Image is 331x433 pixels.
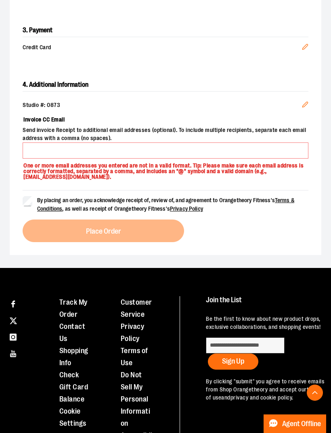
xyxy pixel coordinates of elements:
[59,347,88,367] a: Shopping Info
[23,113,308,126] label: Invoice CC Email
[206,315,325,331] p: Be the first to know about new product drops, exclusive collaborations, and shopping events!
[282,420,321,428] span: Agent Offline
[37,197,294,212] a: Terms & Conditions
[37,197,294,212] span: By placing an order, you acknowledge receipt of, review of, and agreement to Orangetheory Fitness...
[206,378,325,402] p: By clicking "submit" you agree to receive emails from Shop Orangetheory and accept our and
[307,385,323,401] button: Back To Top
[6,313,20,327] a: Visit our X page
[206,337,285,354] input: enter email
[121,371,151,427] a: Do Not Sell My Personal Information
[23,78,308,92] h2: 4. Additional Information
[59,322,86,343] a: Contact Us
[23,44,302,52] span: Credit Card
[170,205,203,212] a: Privacy Policy
[121,347,148,367] a: Terms of Use
[23,24,308,37] h2: 3. Payment
[295,95,315,117] button: Edit
[23,126,308,142] span: Send invoice Receipt to additional email addresses (optional). To include multiple recipients, se...
[10,317,17,324] img: Twitter
[121,322,145,343] a: Privacy Policy
[222,357,244,365] span: Sign Up
[121,298,152,318] a: Customer Service
[6,296,20,310] a: Visit our Facebook page
[6,346,20,360] a: Visit our Youtube page
[264,414,326,433] button: Agent Offline
[23,101,308,109] div: Studio #: 0873
[6,329,20,343] a: Visit our Instagram page
[23,196,32,206] input: By placing an order, you acknowledge receipt of, review of, and agreement to Orangetheory Fitness...
[206,386,321,401] a: terms of use
[208,354,258,370] button: Sign Up
[230,394,293,401] a: privacy and cookie policy.
[295,37,315,59] button: Edit
[23,159,308,180] p: One or more email addresses you entered are not in a valid format. Tip: Please make sure each ema...
[206,296,325,311] h4: Join the List
[59,371,88,403] a: Check Gift Card Balance
[59,407,86,427] a: Cookie Settings
[59,298,88,318] a: Track My Order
